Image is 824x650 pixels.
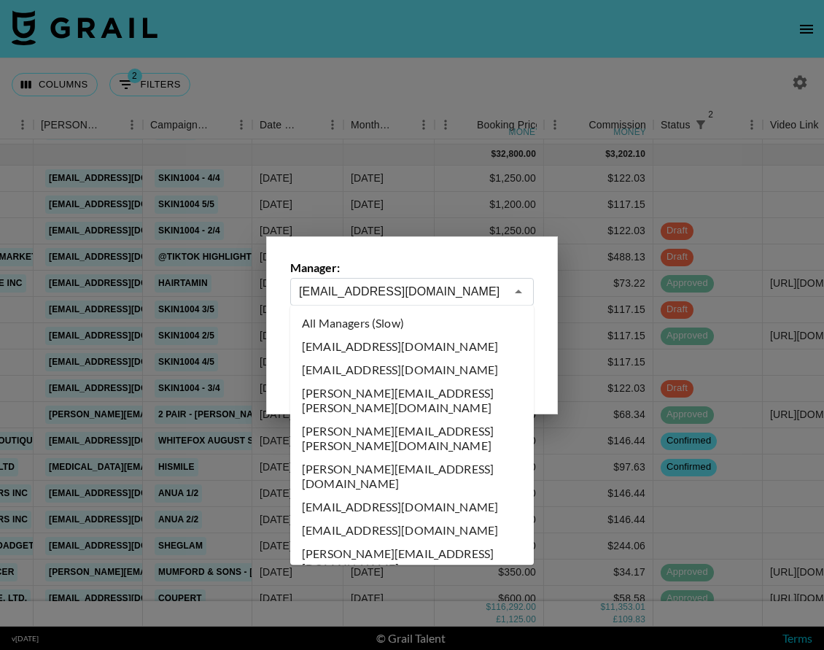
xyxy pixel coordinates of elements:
[290,382,534,419] li: [PERSON_NAME][EMAIL_ADDRESS][PERSON_NAME][DOMAIN_NAME]
[508,282,529,302] button: Close
[290,542,534,580] li: [PERSON_NAME][EMAIL_ADDRESS][DOMAIN_NAME]
[290,457,534,495] li: [PERSON_NAME][EMAIL_ADDRESS][DOMAIN_NAME]
[290,495,534,519] li: [EMAIL_ADDRESS][DOMAIN_NAME]
[290,519,534,542] li: [EMAIL_ADDRESS][DOMAIN_NAME]
[290,358,534,382] li: [EMAIL_ADDRESS][DOMAIN_NAME]
[290,312,534,335] li: All Managers (Slow)
[290,419,534,457] li: [PERSON_NAME][EMAIL_ADDRESS][PERSON_NAME][DOMAIN_NAME]
[290,260,534,275] label: Manager:
[290,335,534,358] li: [EMAIL_ADDRESS][DOMAIN_NAME]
